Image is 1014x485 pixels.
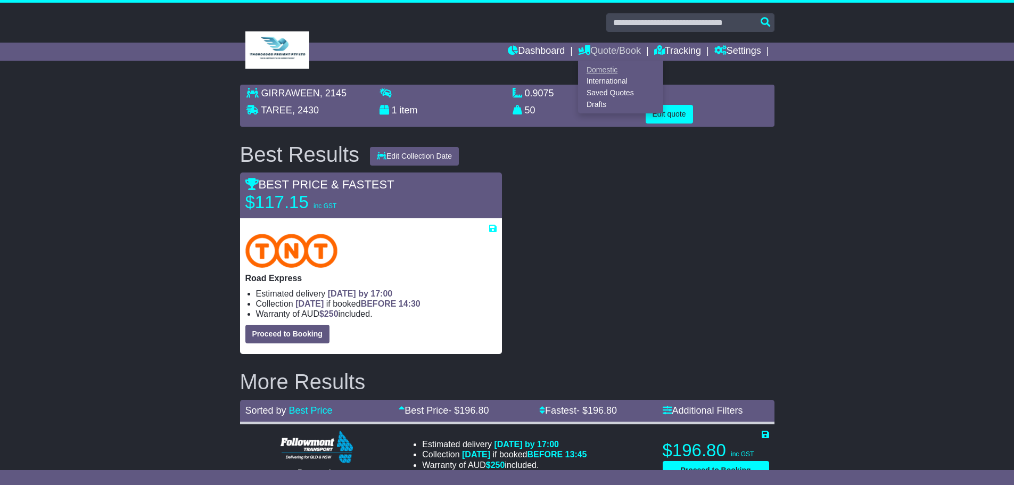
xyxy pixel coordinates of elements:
span: 196.80 [588,405,617,416]
a: Tracking [654,43,701,61]
span: 250 [324,309,339,318]
span: , 2145 [320,88,347,98]
li: Estimated delivery [256,289,497,299]
span: 14:30 [399,299,421,308]
span: 196.80 [459,405,489,416]
img: Followmont Transport: Domestic [281,431,353,463]
button: Proceed to Booking [245,325,329,343]
a: International [579,76,663,87]
a: Saved Quotes [579,87,663,99]
span: 250 [491,461,505,470]
span: [DATE] by 17:00 [494,440,559,449]
p: $117.15 [245,192,378,213]
span: item [400,105,418,116]
span: [DATE] [295,299,324,308]
span: BEFORE [527,450,563,459]
span: $ [486,461,505,470]
a: Additional Filters [663,405,743,416]
span: BEFORE [361,299,397,308]
span: Domestic [298,468,336,478]
span: TAREE [261,105,292,116]
span: 13:45 [565,450,587,459]
a: Domestic [579,64,663,76]
button: Edit Collection Date [370,147,459,166]
a: Fastest- $196.80 [539,405,617,416]
span: $ [319,309,339,318]
span: - $ [576,405,617,416]
span: if booked [462,450,587,459]
a: Quote/Book [578,43,641,61]
li: Collection [256,299,497,309]
span: Sorted by [245,405,286,416]
span: BEST PRICE & FASTEST [245,178,394,191]
a: Settings [714,43,761,61]
span: 50 [525,105,535,116]
span: [DATE] by 17:00 [328,289,393,298]
li: Warranty of AUD included. [422,460,587,470]
span: [DATE] [462,450,490,459]
span: inc GST [314,202,336,210]
h2: More Results [240,370,774,393]
li: Warranty of AUD included. [256,309,497,319]
li: Estimated delivery [422,439,587,449]
p: $196.80 [663,440,769,461]
p: Road Express [245,273,497,283]
span: - $ [448,405,489,416]
span: inc GST [731,450,754,458]
a: Dashboard [508,43,565,61]
a: Best Price- $196.80 [399,405,489,416]
div: Best Results [235,143,365,166]
span: 0.9075 [525,88,554,98]
span: 1 [392,105,397,116]
img: TNT Domestic: Road Express [245,234,338,268]
span: if booked [295,299,420,308]
a: Best Price [289,405,333,416]
li: Collection [422,449,587,459]
button: Proceed to Booking [663,461,769,480]
span: , 2430 [292,105,319,116]
div: Quote/Book [578,61,663,113]
button: Edit quote [646,105,693,124]
a: Drafts [579,98,663,110]
span: GIRRAWEEN [261,88,320,98]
